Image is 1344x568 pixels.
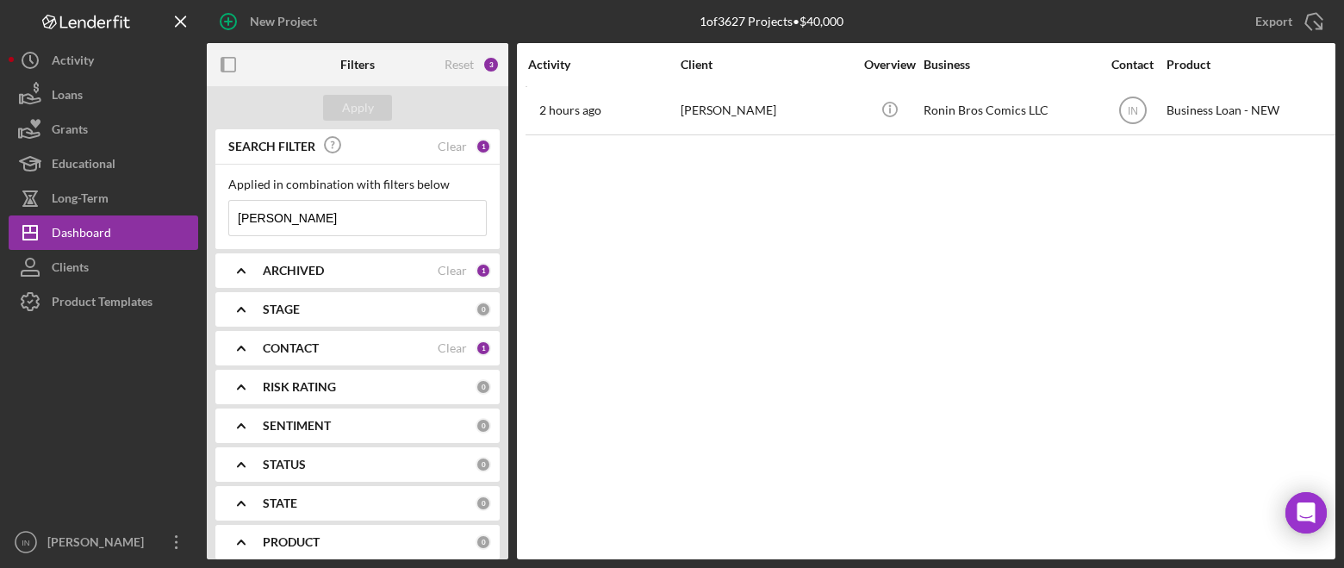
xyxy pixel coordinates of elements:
[528,58,679,72] div: Activity
[476,379,491,395] div: 0
[476,534,491,550] div: 0
[52,147,115,185] div: Educational
[1238,4,1335,39] button: Export
[1167,88,1339,134] div: Business Loan - NEW
[9,78,198,112] button: Loans
[9,112,198,147] button: Grants
[263,419,331,433] b: SENTIMENT
[9,250,198,284] button: Clients
[43,525,155,564] div: [PERSON_NAME]
[323,95,392,121] button: Apply
[1128,105,1138,117] text: IN
[476,263,491,278] div: 1
[52,250,89,289] div: Clients
[263,264,324,278] b: ARCHIVED
[1167,58,1339,72] div: Product
[857,58,922,72] div: Overview
[52,43,94,82] div: Activity
[924,58,1096,72] div: Business
[476,340,491,356] div: 1
[207,4,334,39] button: New Project
[438,140,467,153] div: Clear
[228,140,315,153] b: SEARCH FILTER
[52,181,109,220] div: Long-Term
[476,302,491,317] div: 0
[263,535,320,549] b: PRODUCT
[342,95,374,121] div: Apply
[9,215,198,250] button: Dashboard
[445,58,474,72] div: Reset
[263,380,336,394] b: RISK RATING
[482,56,500,73] div: 3
[9,43,198,78] button: Activity
[1285,492,1327,534] div: Open Intercom Messenger
[438,341,467,355] div: Clear
[681,58,853,72] div: Client
[9,147,198,181] button: Educational
[9,525,198,559] button: IN[PERSON_NAME]
[476,418,491,434] div: 0
[263,341,319,355] b: CONTACT
[681,88,853,134] div: [PERSON_NAME]
[700,15,843,28] div: 1 of 3627 Projects • $40,000
[22,538,30,547] text: IN
[1255,4,1292,39] div: Export
[476,139,491,154] div: 1
[263,496,297,510] b: STATE
[1100,58,1165,72] div: Contact
[340,58,375,72] b: Filters
[263,458,306,471] b: STATUS
[52,112,88,151] div: Grants
[924,88,1096,134] div: Ronin Bros Comics LLC
[9,284,198,319] button: Product Templates
[438,264,467,278] div: Clear
[250,4,317,39] div: New Project
[539,103,601,117] time: 2025-08-26 16:26
[476,496,491,511] div: 0
[476,457,491,472] div: 0
[228,178,487,191] div: Applied in combination with filters below
[52,284,152,323] div: Product Templates
[9,181,198,215] button: Long-Term
[52,78,83,116] div: Loans
[52,215,111,254] div: Dashboard
[263,303,300,316] b: STAGE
